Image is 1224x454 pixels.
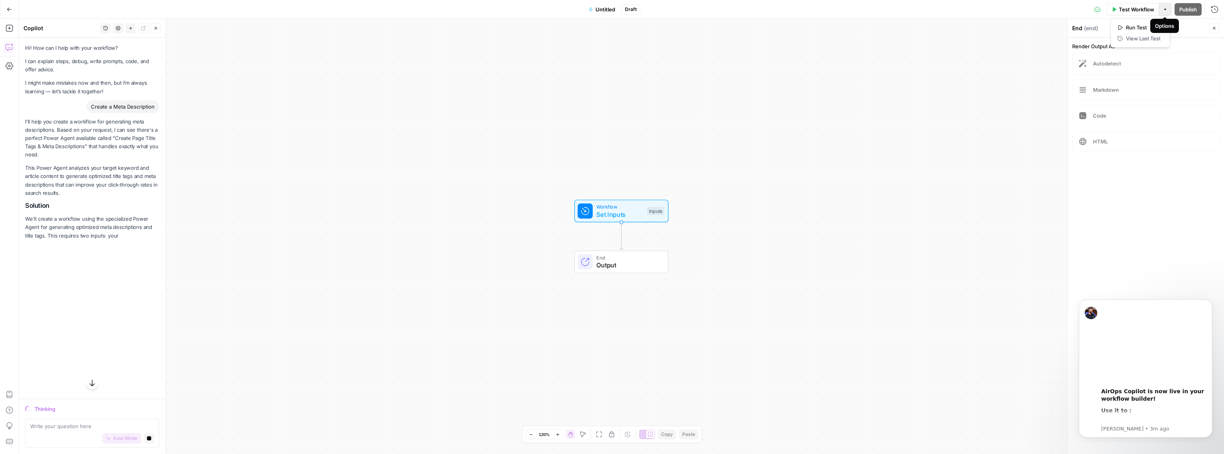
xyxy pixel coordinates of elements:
h2: Solution [25,202,159,209]
span: Test Workflow [1119,5,1154,13]
button: Copy [658,429,676,439]
span: Run Test [1126,24,1160,31]
span: 120% [539,431,550,438]
button: Publish [1175,3,1202,16]
div: End [1072,24,1207,32]
label: Render Output As [1072,42,1219,50]
span: Auto Mode [113,435,137,442]
g: Edge from start to end [620,222,623,250]
span: Output [596,260,660,270]
button: Untitled [584,3,620,16]
span: Publish [1179,5,1197,13]
div: Copilot [24,24,98,32]
span: Copy [661,431,673,438]
span: Code [1093,112,1213,120]
div: Inputs [647,207,664,215]
span: Set Inputs [596,210,643,219]
div: Options [1155,22,1174,30]
div: Thinking [35,405,159,413]
p: We'll create a workflow using the specialized Power Agent for generating optimized meta descripti... [25,215,159,240]
span: Paste [682,431,695,438]
span: Workflow [596,203,643,211]
span: View Last Test [1126,35,1160,42]
p: I'll help you create a workflow for generating meta descriptions. Based on your request, I can se... [25,118,159,159]
span: ( end ) [1084,24,1098,32]
iframe: Intercom notifications message [1067,292,1224,442]
p: Hi! How can I help with your workflow? [25,44,159,52]
button: Test Workflow [1107,3,1159,16]
p: I can explain steps, debug, write prompts, code, and offer advice. [25,57,159,74]
button: Auto Mode [102,433,141,443]
div: WorkflowSet InputsInputs [548,200,694,222]
span: HTML [1093,138,1213,145]
div: EndOutput [548,251,694,273]
p: I might make mistakes now and then, but I’m always learning — let’s tackle it together! [25,79,159,95]
span: Untitled [596,5,615,13]
span: Markdown [1093,86,1213,94]
button: Paste [679,429,698,439]
div: Create a Meta Description [86,100,159,113]
p: This Power Agent analyzes your target keyword and article content to generate optimized title tag... [25,164,159,197]
span: Autodetect [1093,60,1213,67]
span: Draft [625,6,637,13]
span: End [596,254,660,261]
